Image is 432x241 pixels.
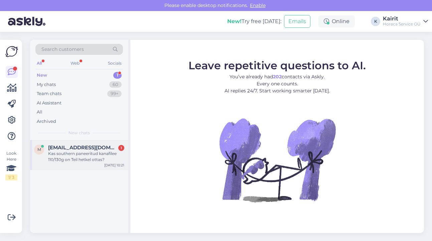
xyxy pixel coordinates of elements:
[383,21,421,27] div: Horeca Service OÜ
[118,145,124,151] div: 1
[227,18,242,24] b: New!
[5,150,17,180] div: Look Here
[113,72,122,79] div: 1
[104,163,124,168] div: [DATE] 10:21
[37,109,42,115] div: All
[227,17,281,25] div: Try free [DATE]:
[37,100,61,106] div: AI Assistant
[109,81,122,88] div: 60
[188,59,366,72] span: Leave repetitive questions to AI.
[48,151,124,163] div: Kas southern paneeritud kanafilee 110/130g on Teil hetkel ottas?
[48,145,118,151] span: memmekook@gmail.com
[37,72,47,79] div: New
[383,16,428,27] a: KairitHoreca Service OÜ
[284,15,310,28] button: Emails
[248,2,268,8] span: Enable
[217,99,337,220] img: No Chat active
[35,59,43,68] div: All
[383,16,421,21] div: Kairit
[37,147,41,152] span: m
[69,59,81,68] div: Web
[37,118,56,125] div: Archived
[5,174,17,180] div: 1 / 3
[107,90,122,97] div: 99+
[371,17,380,26] div: K
[37,81,56,88] div: My chats
[5,45,18,58] img: Askly Logo
[318,15,355,27] div: Online
[41,46,84,53] span: Search customers
[188,73,366,94] p: You’ve already had contacts via Askly. Every one counts. AI replies 24/7. Start working smarter [...
[68,130,90,136] span: New chats
[273,73,282,79] b: 202
[107,59,123,68] div: Socials
[37,90,61,97] div: Team chats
